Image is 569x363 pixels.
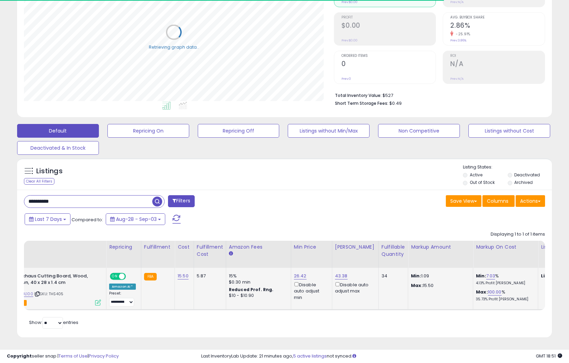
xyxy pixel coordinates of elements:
[341,60,436,69] h2: 0
[178,273,189,279] a: 15.50
[201,353,562,360] div: Last InventoryLab Update: 21 minutes ago, not synced.
[335,92,382,98] b: Total Inventory Value:
[293,353,327,359] a: 5 active listings
[335,273,348,279] a: 43.38
[109,243,138,251] div: Repricing
[178,243,191,251] div: Cost
[514,172,540,178] label: Deactivated
[168,195,195,207] button: Filters
[487,198,508,204] span: Columns
[450,22,545,31] h2: 2.86%
[411,273,468,279] p: 1.09
[382,273,403,279] div: 34
[335,243,376,251] div: [PERSON_NAME]
[36,166,63,176] h5: Listings
[470,179,495,185] label: Out of Stock
[106,213,165,225] button: Aug-28 - Sep-03
[476,273,486,279] b: Min:
[335,91,540,99] li: $527
[34,291,63,297] span: | SKU: THS405
[536,353,562,359] span: 2025-09-11 18:51 GMT
[149,44,199,50] div: Retrieving graph data..
[116,216,157,223] span: Aug-28 - Sep-03
[341,54,436,58] span: Ordered Items
[476,297,533,302] p: 35.73% Profit [PERSON_NAME]
[450,54,545,58] span: ROI
[411,243,470,251] div: Markup Amount
[411,283,468,289] p: 15.50
[24,178,54,185] div: Clear All Filters
[229,251,233,257] small: Amazon Fees.
[486,273,495,279] a: 7.03
[197,273,221,279] div: 5.87
[125,274,136,279] span: OFF
[229,243,288,251] div: Amazon Fees
[341,77,351,81] small: Prev: 0
[197,243,223,258] div: Fulfillment Cost
[476,273,533,286] div: %
[288,124,370,138] button: Listings without Min/Max
[341,22,436,31] h2: $0.00
[294,273,307,279] a: 26.42
[514,179,533,185] label: Archived
[335,100,388,106] b: Short Term Storage Fees:
[450,77,464,81] small: Prev: N/A
[29,319,78,326] span: Show: entries
[473,241,538,268] th: The percentage added to the cost of goods (COGS) that forms the calculator for Min & Max prices.
[111,274,119,279] span: ON
[488,289,502,296] a: 100.00
[229,287,274,292] b: Reduced Prof. Rng.
[468,124,550,138] button: Listings without Cost
[491,231,545,238] div: Displaying 1 to 1 of 1 items
[476,289,533,302] div: %
[453,32,470,37] small: -25.91%
[229,273,286,279] div: 15%
[107,124,189,138] button: Repricing On
[294,243,329,251] div: Min Price
[294,281,327,301] div: Disable auto adjust min
[25,213,70,225] button: Last 7 Days
[463,164,552,171] p: Listing States:
[411,282,423,289] strong: Max:
[411,273,421,279] strong: Min:
[14,273,97,287] b: Teakhaus Cutting Board, Wood, Brown, 40 x 28 x 1.4 cm
[59,353,88,359] a: Terms of Use
[482,195,515,207] button: Columns
[7,353,32,359] strong: Copyright
[109,284,136,290] div: Amazon AI *
[17,141,99,155] button: Deactivated & In Stock
[450,16,545,20] span: Avg. Buybox Share
[144,243,172,251] div: Fulfillment
[229,279,286,285] div: $0.30 min
[470,172,482,178] label: Active
[335,281,373,294] div: Disable auto adjust max
[72,216,103,223] span: Compared to:
[476,281,533,286] p: 4.13% Profit [PERSON_NAME]
[516,195,545,207] button: Actions
[198,124,280,138] button: Repricing Off
[7,353,119,360] div: seller snap | |
[446,195,481,207] button: Save View
[450,60,545,69] h2: N/A
[476,289,488,295] b: Max:
[476,243,535,251] div: Markup on Cost
[341,16,436,20] span: Profit
[109,291,136,306] div: Preset:
[144,273,157,280] small: FBA
[382,243,405,258] div: Fulfillable Quantity
[378,124,460,138] button: Non Competitive
[229,293,286,299] div: $10 - $10.90
[35,216,62,223] span: Last 7 Days
[17,124,99,138] button: Default
[389,100,402,107] span: $0.49
[450,38,466,42] small: Prev: 3.86%
[89,353,119,359] a: Privacy Policy
[341,38,358,42] small: Prev: $0.00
